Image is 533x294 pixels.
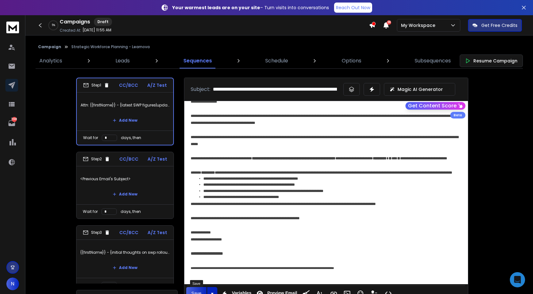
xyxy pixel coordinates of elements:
[108,114,142,127] button: Add New
[76,78,174,145] li: Step1CC/BCCA/Z TestAttn: {{firstName}} - {latest SWP figures|update from SHRM 2025|quick check: s...
[121,209,141,214] p: days, then
[52,23,55,27] p: 5 %
[119,156,138,162] p: CC/BCC
[6,278,19,290] button: N
[148,156,167,162] p: A/Z Test
[94,18,112,26] div: Draft
[405,102,465,110] button: Get Content Score
[415,57,451,65] p: Subsequences
[39,57,62,65] p: Analytics
[450,112,465,118] div: Beta
[80,244,170,261] p: {{firstName}} - {initial thoughts on swp rollout|review current formation mapping|internal take o...
[83,156,110,162] div: Step 2
[481,22,517,29] p: Get Free Credits
[83,283,98,288] p: Wait for
[83,209,98,214] p: Wait for
[108,188,142,201] button: Add New
[148,229,167,236] p: A/Z Test
[265,57,288,65] p: Schedule
[119,229,138,236] p: CC/BCC
[81,96,169,114] p: Attn: {{firstName}} - {latest SWP figures|update from SHRM 2025|quick check: skills gap|relevant ...
[411,53,455,68] a: Subsequences
[82,28,111,33] p: [DATE] 11:55 AM
[510,272,525,287] div: Open Intercom Messenger
[36,53,66,68] a: Analytics
[261,53,292,68] a: Schedule
[180,53,216,68] a: Sequences
[387,20,391,25] span: 28
[119,82,138,88] p: CC/BCC
[80,170,170,188] p: <Previous Email's Subject>
[384,83,455,96] button: Magic AI Generator
[108,261,142,274] button: Add New
[5,117,18,130] a: 7298
[60,28,81,33] p: Created At:
[71,44,150,49] p: Strategic Workforce Planning - Learnova
[338,53,365,68] a: Options
[83,230,110,235] div: Step 3
[12,117,17,122] p: 7298
[83,82,109,88] div: Step 1
[83,135,98,140] p: Wait for
[6,22,19,33] img: logo
[115,57,130,65] p: Leads
[401,22,438,29] p: My Workspace
[172,4,329,11] p: – Turn visits into conversations
[334,3,372,13] a: Reach Out Now
[468,19,522,32] button: Get Free Credits
[147,82,167,88] p: A/Z Test
[191,86,210,93] p: Subject:
[121,283,141,288] p: days, then
[183,57,212,65] p: Sequences
[336,4,370,11] p: Reach Out Now
[190,280,203,287] div: Save
[38,44,61,49] button: Campaign
[342,57,361,65] p: Options
[121,135,141,140] p: days, then
[398,86,443,93] p: Magic AI Generator
[172,4,260,11] strong: Your warmest leads are on your site
[460,54,523,67] button: Resume Campaign
[60,18,90,26] h1: Campaigns
[112,53,134,68] a: Leads
[76,225,174,292] li: Step3CC/BCCA/Z Test{{firstName}} - {initial thoughts on swp rollout|review current formation mapp...
[76,152,174,219] li: Step2CC/BCCA/Z Test<Previous Email's Subject>Add NewWait fordays, then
